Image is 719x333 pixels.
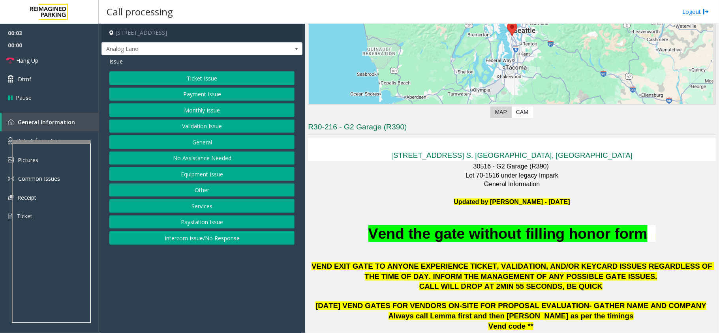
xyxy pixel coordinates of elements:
[8,157,14,163] img: 'icon'
[101,24,302,42] h4: [STREET_ADDRESS]
[490,107,512,118] label: Map
[8,137,13,144] img: 'icon'
[17,137,61,144] span: Rate Information
[484,181,540,187] span: General Information
[315,301,706,310] span: [DATE] VEND GATES FOR VENDORS ON-SITE FOR PROPOSAL EVALUATION- GATHER NAME AND COMPANY
[312,262,714,281] span: VEND EXIT GATE TO ANYONE EXPERIENCE TICKET, VALIDATION, AND/OR KEYCARD ISSUES REGARDLESS OF THE T...
[703,7,709,16] img: logout
[391,151,633,159] a: [STREET_ADDRESS] S. [GEOGRAPHIC_DATA], [GEOGRAPHIC_DATA]
[109,71,295,85] button: Ticket Issue
[109,231,295,245] button: Intercom Issue/No Response
[682,7,709,16] a: Logout
[109,167,295,181] button: Equipment Issue
[18,75,31,83] span: Dtmf
[18,118,75,126] span: General Information
[419,282,603,290] span: CALL WILL DROP AT 2MIN 55 SECONDS, BE QUICK
[109,103,295,117] button: Monthly Issue
[109,135,295,149] button: General
[16,56,38,65] span: Hang Up
[109,199,295,213] button: Services
[8,119,14,125] img: 'icon'
[466,172,558,179] span: Lot 70-1516 under legacy Impark
[308,122,716,135] h3: R30-216 - G2 Garage (R390)
[8,213,13,220] img: 'icon'
[488,322,533,330] span: Vend code **
[389,312,634,320] span: Always call Lemma first and then [PERSON_NAME] as per the timings
[109,215,295,229] button: Paystation Issue
[511,107,533,118] label: CAM
[109,152,295,165] button: No Assistance Needed
[109,57,123,65] span: Issue
[507,22,517,36] div: 5601 6th Avenue South, Seattle, WA
[109,120,295,133] button: Validation Issue
[109,183,295,197] button: Other
[473,163,549,170] span: 30516 - G2 Garage (R390)
[2,113,99,131] a: General Information
[8,195,13,200] img: 'icon'
[16,94,32,102] span: Pause
[8,176,14,182] img: 'icon'
[109,88,295,101] button: Payment Issue
[368,225,648,242] span: Vend the gate without filling honor form
[102,43,262,55] span: Analog Lane
[103,2,177,21] h3: Call processing
[454,198,570,205] font: Updated by [PERSON_NAME] - [DATE]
